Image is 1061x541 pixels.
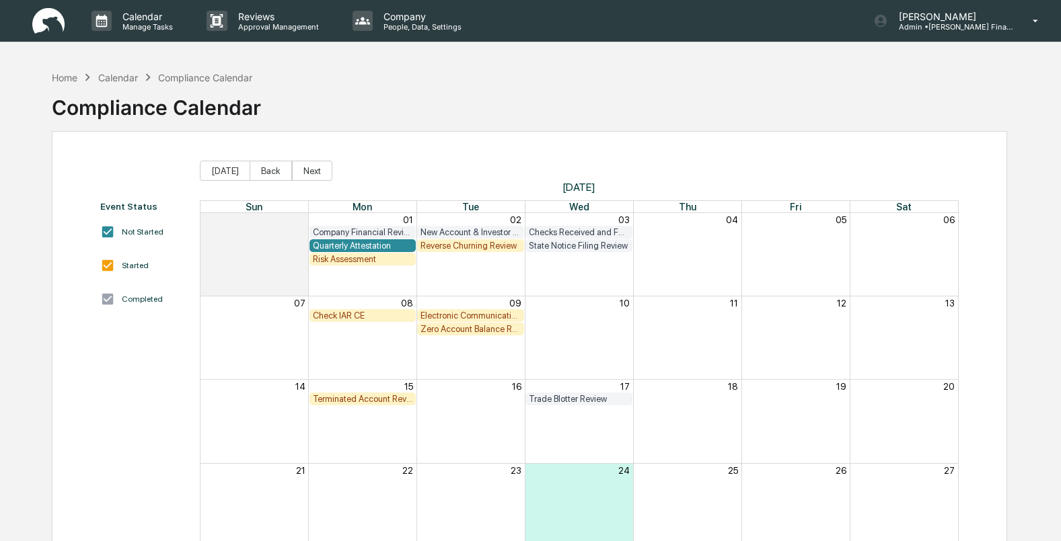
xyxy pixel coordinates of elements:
[292,161,332,181] button: Next
[420,324,521,334] div: Zero Account Balance Review
[401,298,413,308] button: 08
[728,381,738,392] button: 18
[373,22,468,32] p: People, Data, Settings
[246,201,262,212] span: Sun
[404,381,413,392] button: 15
[420,310,521,321] div: Electronic Communication Review
[944,465,955,476] button: 27
[122,294,163,304] div: Completed
[836,214,846,225] button: 05
[896,201,912,212] span: Sat
[679,201,696,212] span: Thu
[227,22,326,32] p: Approval Management
[100,201,186,212] div: Event Status
[158,72,252,83] div: Compliance Calendar
[52,72,77,83] div: Home
[888,22,1013,32] p: Admin • [PERSON_NAME] Financial
[529,241,629,251] div: State Notice Filing Review
[620,298,630,308] button: 10
[112,11,180,22] p: Calendar
[888,11,1013,22] p: [PERSON_NAME]
[730,298,738,308] button: 11
[353,201,372,212] span: Mon
[420,241,521,251] div: Reverse Churning Review
[529,227,629,237] div: Checks Received and Forwarded Log
[295,381,305,392] button: 14
[618,214,630,225] button: 03
[618,465,630,476] button: 24
[403,214,413,225] button: 01
[296,465,305,476] button: 21
[945,298,955,308] button: 13
[32,8,65,34] img: logo
[122,261,149,270] div: Started
[227,11,326,22] p: Reviews
[98,72,138,83] div: Calendar
[726,214,738,225] button: 04
[52,85,261,120] div: Compliance Calendar
[112,22,180,32] p: Manage Tasks
[462,201,479,212] span: Tue
[296,214,305,225] button: 31
[200,181,959,194] span: [DATE]
[836,465,846,476] button: 26
[420,227,521,237] div: New Account & Investor Profile Review
[294,298,305,308] button: 07
[943,381,955,392] button: 20
[200,161,250,181] button: [DATE]
[373,11,468,22] p: Company
[250,161,292,181] button: Back
[313,310,413,321] div: Check IAR CE
[836,381,846,392] button: 19
[313,241,413,251] div: Quarterly Attestation
[313,254,413,264] div: Risk Assessment
[313,227,413,237] div: Company Financial Review
[529,394,629,404] div: Trade Blotter Review
[313,394,413,404] div: Terminated Account Review
[510,214,521,225] button: 02
[790,201,801,212] span: Fri
[837,298,846,308] button: 12
[620,381,630,392] button: 17
[402,465,413,476] button: 22
[728,465,738,476] button: 25
[943,214,955,225] button: 06
[122,227,163,237] div: Not Started
[569,201,589,212] span: Wed
[1018,497,1054,533] iframe: Open customer support
[509,298,521,308] button: 09
[512,381,521,392] button: 16
[511,465,521,476] button: 23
